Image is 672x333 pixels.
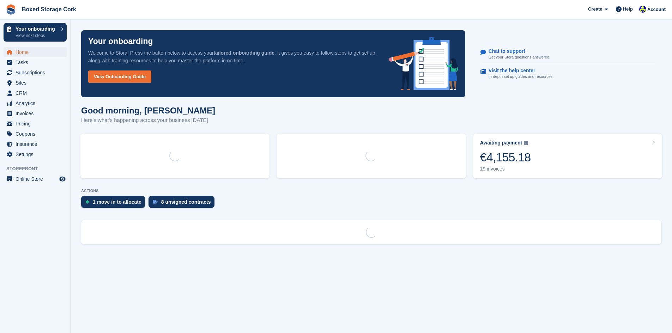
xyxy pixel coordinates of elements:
[16,88,58,98] span: CRM
[480,166,531,172] div: 19 invoices
[6,165,70,172] span: Storefront
[489,68,548,74] p: Visit the help center
[88,49,378,64] p: Welcome to Stora! Press the button below to access your . It gives you easy to follow steps to ge...
[88,37,153,45] p: Your onboarding
[153,200,158,204] img: contract_signature_icon-13c848040528278c33f63329250d36e43548de30e8caae1d1a13099fd9432cc5.svg
[647,6,666,13] span: Account
[85,200,89,204] img: move_ins_to_allocate_icon-fdf77a2bb77ea45bf5b3d319d69a93e2d87916cf1d5bf7949dd705db3b84f3ca.svg
[639,6,646,13] img: Vincent
[489,54,550,60] p: Get your Stora questions answered.
[480,140,522,146] div: Awaiting payment
[480,45,655,64] a: Chat to support Get your Stora questions answered.
[4,88,67,98] a: menu
[16,174,58,184] span: Online Store
[16,129,58,139] span: Coupons
[480,150,531,165] div: €4,155.18
[81,196,149,211] a: 1 move in to allocate
[524,141,528,145] img: icon-info-grey-7440780725fd019a000dd9b08b2336e03edf1995a4989e88bcd33f0948082b44.svg
[19,4,79,15] a: Boxed Storage Cork
[16,32,57,39] p: View next steps
[4,57,67,67] a: menu
[588,6,602,13] span: Create
[149,196,218,211] a: 8 unsigned contracts
[480,64,655,83] a: Visit the help center In-depth set up guides and resources.
[93,199,141,205] div: 1 move in to allocate
[16,98,58,108] span: Analytics
[4,98,67,108] a: menu
[4,119,67,129] a: menu
[16,68,58,78] span: Subscriptions
[16,57,58,67] span: Tasks
[16,47,58,57] span: Home
[4,109,67,118] a: menu
[213,50,274,56] strong: tailored onboarding guide
[6,4,16,15] img: stora-icon-8386f47178a22dfd0bd8f6a31ec36ba5ce8667c1dd55bd0f319d3a0aa187defe.svg
[81,116,215,124] p: Here's what's happening across your business [DATE]
[161,199,211,205] div: 8 unsigned contracts
[489,48,545,54] p: Chat to support
[389,37,458,90] img: onboarding-info-6c161a55d2c0e0a8cae90662b2fe09162a5109e8cc188191df67fb4f79e88e88.svg
[4,149,67,159] a: menu
[473,134,662,178] a: Awaiting payment €4,155.18 19 invoices
[16,139,58,149] span: Insurance
[4,139,67,149] a: menu
[81,189,661,193] p: ACTIONS
[16,119,58,129] span: Pricing
[4,23,67,42] a: Your onboarding View next steps
[489,74,554,80] p: In-depth set up guides and resources.
[4,47,67,57] a: menu
[16,78,58,88] span: Sites
[16,149,58,159] span: Settings
[623,6,633,13] span: Help
[4,68,67,78] a: menu
[81,106,215,115] h1: Good morning, [PERSON_NAME]
[4,174,67,184] a: menu
[16,109,58,118] span: Invoices
[16,26,57,31] p: Your onboarding
[4,78,67,88] a: menu
[4,129,67,139] a: menu
[88,70,151,83] a: View Onboarding Guide
[58,175,67,183] a: Preview store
